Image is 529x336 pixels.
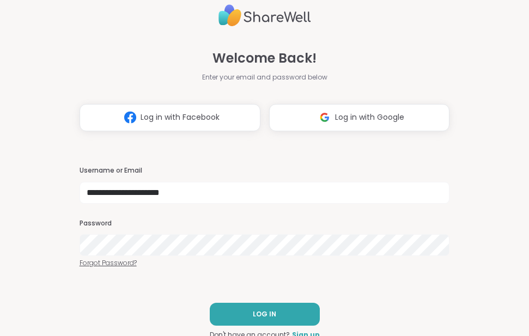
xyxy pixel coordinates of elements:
[253,309,276,319] span: LOG IN
[269,104,450,131] button: Log in with Google
[120,107,141,127] img: ShareWell Logomark
[212,48,317,68] span: Welcome Back!
[80,104,260,131] button: Log in with Facebook
[210,303,320,326] button: LOG IN
[141,112,220,123] span: Log in with Facebook
[80,166,450,175] h3: Username or Email
[80,258,450,268] a: Forgot Password?
[202,72,327,82] span: Enter your email and password below
[80,219,450,228] h3: Password
[335,112,404,123] span: Log in with Google
[314,107,335,127] img: ShareWell Logomark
